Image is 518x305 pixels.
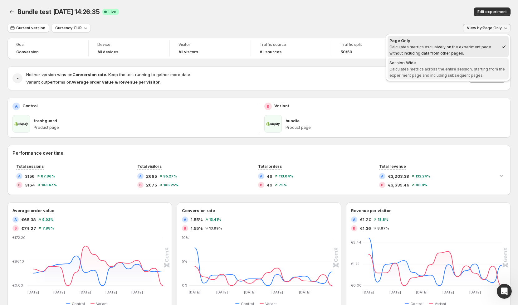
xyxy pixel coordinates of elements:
[42,218,54,221] span: 9.02 %
[274,103,289,109] p: Variant
[25,173,35,179] span: 3156
[18,174,21,178] h2: A
[209,226,222,230] span: 13.99 %
[34,125,254,130] p: Product page
[389,37,499,44] div: Page Only
[388,182,409,188] span: €3,639.46
[5,92,102,142] div: And for your request — yes, I will send you the export every week to help you check manually, so ...
[260,183,262,187] h2: B
[267,173,272,179] span: 49
[477,9,507,14] span: Edit experiment
[55,26,82,31] span: Currency: EUR
[21,225,36,231] span: €74.27
[286,118,300,124] p: bundle
[191,216,203,223] span: 1.55%
[137,164,162,169] span: Total visitors
[389,60,507,66] div: Session Wide
[72,72,106,77] strong: Conversion rate
[5,180,102,200] div: I will send the export of your experiment to you every [DATE]
[51,24,90,32] button: Currency: EUR
[389,45,491,56] span: Calculates metrics exclusively on the experiment page without including data from other pages.
[163,174,177,178] span: 95.27 %
[377,226,389,230] span: 8.67 %
[110,2,121,14] div: Close
[388,173,409,179] span: €3,203.38
[139,174,142,178] h2: A
[389,290,401,294] text: [DATE]
[69,151,115,157] div: Every [DATE] please!
[12,259,24,264] text: €86.10
[184,226,186,230] h2: B
[53,290,65,294] text: [DATE]
[497,171,506,180] button: Expand chart
[10,95,97,138] div: And for your request — yes, I will send you the export every week to help you check manually, so ...
[497,284,512,299] iframe: Intercom live chat
[467,26,502,31] span: View by: Page Only
[443,290,454,294] text: [DATE]
[182,235,189,240] text: 10%
[21,216,36,223] span: €65.38
[12,115,30,133] img: freshguard
[7,7,16,16] button: Back
[119,80,160,85] strong: Revenue per visitor
[14,218,17,221] h2: A
[416,183,428,187] span: 88.8 %
[10,39,97,88] div: About the difference between the orders in our export data and what you see on GemX — this may ha...
[351,262,359,266] text: €1.72
[105,290,117,294] text: [DATE]
[299,290,310,294] text: [DATE]
[378,218,389,221] span: 18.8 %
[26,72,191,77] span: Neither version wins on . Keep the test running to gather more data.
[34,118,57,124] p: freshguard
[7,24,49,32] button: Current version
[389,67,505,78] span: Calculates metrics across the entire session, starting from the experiment page and including sub...
[26,80,161,85] span: Variant outperforms on .
[25,182,35,188] span: 3164
[41,183,57,187] span: 103.47 %
[463,24,511,32] button: View by:Page Only
[16,164,44,169] span: Total sessions
[42,226,54,230] span: 7.88 %
[109,9,116,14] span: Live
[12,283,23,288] text: €0.00
[22,103,38,109] p: Control
[258,164,282,169] span: Total orders
[260,174,262,178] h2: A
[351,240,361,244] text: €3.44
[27,290,39,294] text: [DATE]
[260,41,323,55] a: Traffic sourceAll sources
[14,226,17,230] h2: B
[41,174,55,178] span: 87.86 %
[182,259,187,264] text: 5%
[5,35,120,92] div: Antony says…
[351,207,391,214] h3: Revenue per visitor
[341,50,352,55] span: 50/50
[184,218,186,221] h2: A
[5,161,120,180] div: Chet says…
[363,290,374,294] text: [DATE]
[10,204,15,209] button: Emoji picker
[5,147,120,162] div: Chet says…
[244,290,256,294] text: [DATE]
[178,50,198,55] h4: All visitors
[415,174,430,178] span: 132.24 %
[360,216,371,223] span: €1.20
[15,104,18,109] h2: A
[178,41,242,55] a: VisitorAll visitors
[279,183,287,187] span: 75 %
[61,165,115,171] div: Thanks [PERSON_NAME]
[17,8,100,16] span: Bundle test [DATE] 14:26:35
[30,8,62,14] p: Active 30m ago
[30,204,35,209] button: Upload attachment
[267,182,272,188] span: 49
[260,50,281,55] h4: All sources
[97,50,118,55] h4: All devices
[30,3,71,8] h1: [PERSON_NAME]
[80,290,91,294] text: [DATE]
[16,26,45,31] span: Current version
[10,184,97,196] div: I will send the export of your experiment to you every [DATE]
[16,42,80,47] span: Goal
[264,115,282,133] img: bundle
[381,183,384,187] h2: B
[260,42,323,47] span: Traffic source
